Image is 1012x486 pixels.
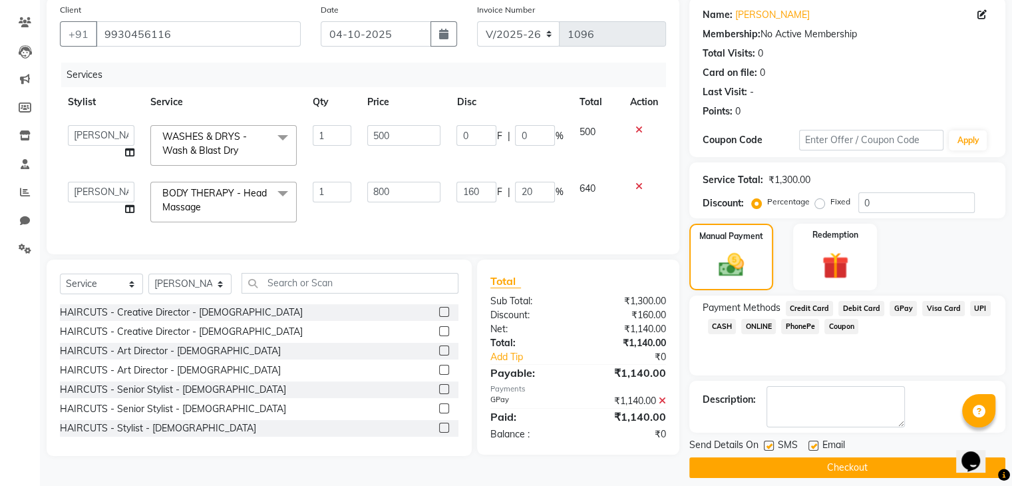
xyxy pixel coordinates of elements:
div: Balance : [480,427,578,441]
th: Stylist [60,87,142,117]
span: Visa Card [922,301,965,316]
label: Invoice Number [477,4,535,16]
span: Debit Card [838,301,884,316]
input: Search or Scan [242,273,458,294]
div: ₹1,300.00 [578,294,676,308]
th: Total [571,87,621,117]
div: Last Visit: [703,85,747,99]
img: _gift.svg [814,249,857,282]
span: 640 [579,182,595,194]
label: Redemption [812,229,858,241]
a: [PERSON_NAME] [735,8,810,22]
div: GPay [480,394,578,408]
button: +91 [60,21,97,47]
div: Description: [703,393,756,407]
input: Enter Offer / Coupon Code [799,130,944,150]
div: HAIRCUTS - Creative Director - [DEMOGRAPHIC_DATA] [60,325,303,339]
span: PhonePe [781,319,819,334]
div: ₹0 [578,427,676,441]
div: Points: [703,105,733,119]
div: Service Total: [703,173,763,187]
a: Add Tip [480,350,594,364]
div: HAIRCUTS - Senior Stylist - [DEMOGRAPHIC_DATA] [60,383,286,397]
div: HAIRCUTS - Art Director - [DEMOGRAPHIC_DATA] [60,364,281,377]
div: ₹1,300.00 [768,173,810,187]
div: Name: [703,8,733,22]
div: No Active Membership [703,27,992,41]
span: WASHES & DRYS - Wash & Blast Dry [162,130,247,156]
div: Coupon Code [703,133,799,147]
span: Email [822,438,845,455]
span: UPI [970,301,991,316]
span: Total [490,274,521,288]
div: Paid: [480,409,578,425]
div: ₹1,140.00 [578,409,676,425]
div: 0 [760,66,765,80]
span: Send Details On [689,438,759,455]
div: - [750,85,754,99]
img: _cash.svg [711,250,752,280]
span: Coupon [824,319,858,334]
div: HAIRCUTS - Stylist - [DEMOGRAPHIC_DATA] [60,421,256,435]
span: % [555,185,563,199]
label: Percentage [767,196,810,208]
div: ₹1,140.00 [578,336,676,350]
th: Price [359,87,448,117]
div: HAIRCUTS - Senior Stylist - [DEMOGRAPHIC_DATA] [60,402,286,416]
span: 500 [579,126,595,138]
div: Total: [480,336,578,350]
div: ₹1,140.00 [578,394,676,408]
span: Payment Methods [703,301,780,315]
button: Checkout [689,457,1005,478]
label: Client [60,4,81,16]
span: BODY THERAPY - Head Massage [162,187,267,213]
div: Services [61,63,676,87]
span: F [496,185,502,199]
button: Apply [949,130,987,150]
div: Payments [490,383,666,395]
span: | [507,185,510,199]
span: | [507,129,510,143]
div: 0 [758,47,763,61]
a: x [238,144,244,156]
div: HAIRCUTS - Creative Director - [DEMOGRAPHIC_DATA] [60,306,303,320]
div: ₹1,140.00 [578,322,676,336]
iframe: chat widget [956,433,999,473]
span: GPay [890,301,917,316]
div: Total Visits: [703,47,755,61]
span: Credit Card [786,301,834,316]
div: Membership: [703,27,760,41]
th: Qty [305,87,359,117]
span: F [496,129,502,143]
label: Date [321,4,339,16]
span: ONLINE [741,319,776,334]
div: Payable: [480,365,578,381]
label: Fixed [830,196,850,208]
th: Disc [448,87,571,117]
div: Card on file: [703,66,757,80]
div: Discount: [480,308,578,322]
a: x [201,201,207,213]
th: Service [142,87,305,117]
div: ₹0 [594,350,675,364]
div: ₹160.00 [578,308,676,322]
div: HAIRCUTS - Art Director - [DEMOGRAPHIC_DATA] [60,344,281,358]
label: Manual Payment [699,230,763,242]
div: Discount: [703,196,744,210]
span: % [555,129,563,143]
div: Net: [480,322,578,336]
div: Sub Total: [480,294,578,308]
input: Search by Name/Mobile/Email/Code [96,21,301,47]
span: SMS [778,438,798,455]
div: ₹1,140.00 [578,365,676,381]
span: CASH [708,319,737,334]
th: Action [622,87,666,117]
div: 0 [735,105,741,119]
